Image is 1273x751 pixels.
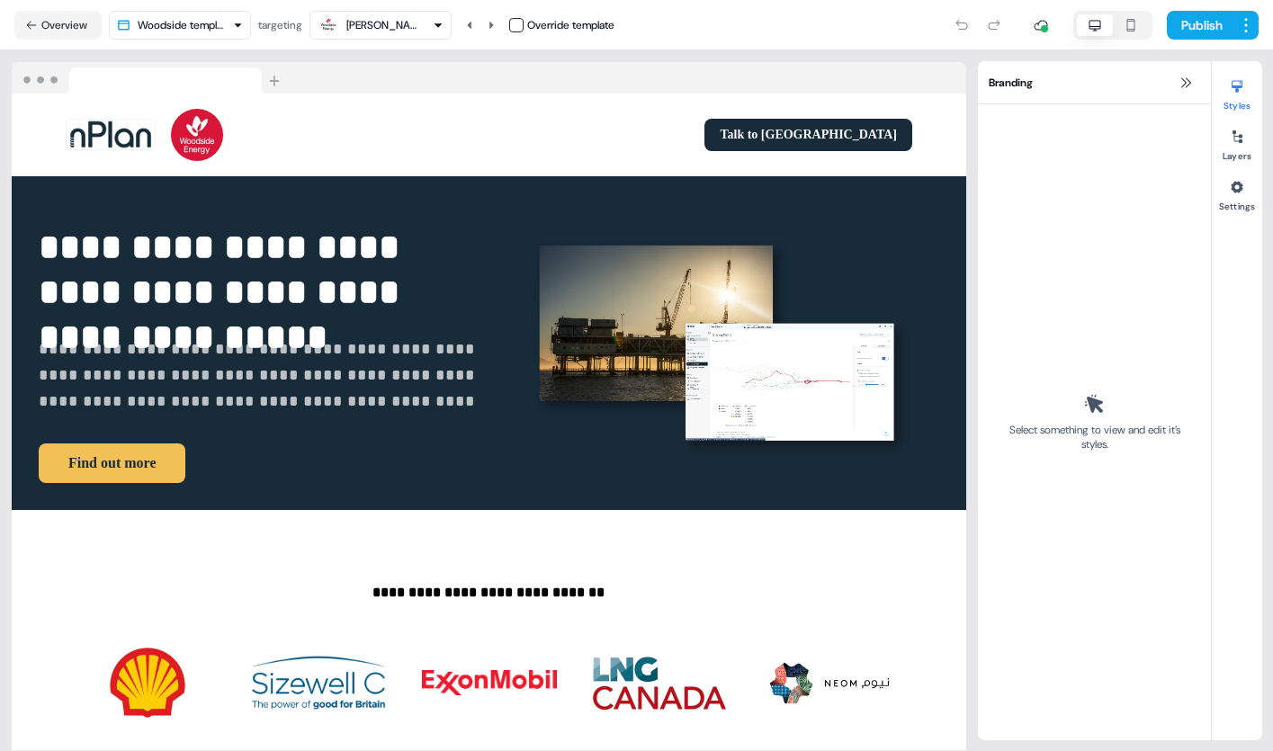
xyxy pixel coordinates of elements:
[1167,11,1233,40] button: Publish
[763,647,898,719] img: Image
[12,62,288,94] img: Browser topbar
[704,119,912,151] button: Talk to [GEOGRAPHIC_DATA]
[422,647,557,719] img: Image
[309,11,452,40] button: [PERSON_NAME]
[1003,423,1186,451] div: Select something to view and edit it’s styles.
[138,16,226,34] div: Woodside template
[258,16,302,34] div: targeting
[66,632,912,733] div: ImageImageImageImageImage
[1212,72,1262,112] button: Styles
[80,647,215,719] img: Image
[346,16,418,34] div: [PERSON_NAME]
[592,647,727,719] img: Image
[39,443,485,483] div: Find out more
[14,11,102,40] button: Overview
[39,443,185,483] button: Find out more
[494,218,940,469] img: Image
[497,119,913,151] div: Talk to [GEOGRAPHIC_DATA]
[251,647,386,719] img: Image
[527,16,614,34] div: Override template
[1212,122,1262,162] button: Layers
[978,61,1211,104] div: Branding
[1212,173,1262,212] button: Settings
